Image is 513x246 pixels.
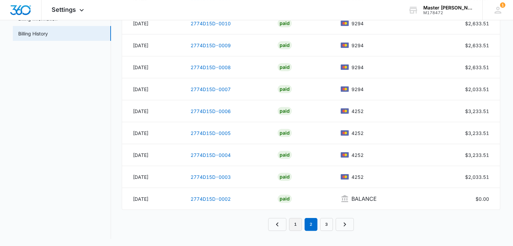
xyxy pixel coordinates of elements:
[305,218,317,231] em: 2
[278,63,292,71] div: PAID
[18,30,48,37] a: Billing History
[434,56,500,78] td: $2,633.51
[434,34,500,56] td: $2,633.51
[351,130,364,137] span: brandLabels.mastercard ending with
[278,195,292,203] div: PAID
[278,129,292,137] div: PAID
[434,188,500,210] td: $0.00
[351,195,377,203] p: BALANCE
[434,12,500,34] td: $2,633.51
[122,188,182,210] td: [DATE]
[434,100,500,122] td: $3,233.51
[278,107,292,115] div: PAID
[191,86,231,92] a: 2774D15D-0007
[268,218,354,231] nav: Pagination
[278,85,292,93] div: PAID
[191,43,231,48] a: 2774D15D-0009
[336,218,354,231] a: Next Page
[351,108,364,115] span: brandLabels.mastercard ending with
[268,218,286,231] a: Previous Page
[191,174,231,180] a: 2774D15D-0003
[289,218,302,231] a: Page 1
[122,144,182,166] td: [DATE]
[351,64,364,71] span: brandLabels.mastercard ending with
[191,152,231,158] a: 2774D15D-0004
[122,12,182,34] td: [DATE]
[351,42,364,49] span: brandLabels.mastercard ending with
[191,130,231,136] a: 2774D15D-0005
[122,122,182,144] td: [DATE]
[278,173,292,181] div: PAID
[320,218,333,231] a: Page 3
[423,10,473,15] div: account id
[278,41,292,49] div: PAID
[191,64,231,70] a: 2774D15D-0008
[500,2,505,8] span: 1
[434,166,500,188] td: $2,033.51
[351,173,364,181] span: brandLabels.mastercard ending with
[278,19,292,27] div: PAID
[122,166,182,188] td: [DATE]
[351,86,364,93] span: brandLabels.mastercard ending with
[191,108,231,114] a: 2774D15D-0006
[122,56,182,78] td: [DATE]
[434,78,500,100] td: $2,033.51
[423,5,473,10] div: account name
[351,20,364,27] span: brandLabels.mastercard ending with
[52,6,76,13] span: Settings
[278,151,292,159] div: PAID
[351,152,364,159] span: brandLabels.mastercard ending with
[122,100,182,122] td: [DATE]
[122,78,182,100] td: [DATE]
[434,122,500,144] td: $3,233.51
[191,196,231,202] a: 2774D15D-0002
[191,21,231,26] a: 2774D15D-0010
[500,2,505,8] div: notifications count
[434,144,500,166] td: $3,233.51
[122,34,182,56] td: [DATE]
[18,15,57,22] a: Billing Information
